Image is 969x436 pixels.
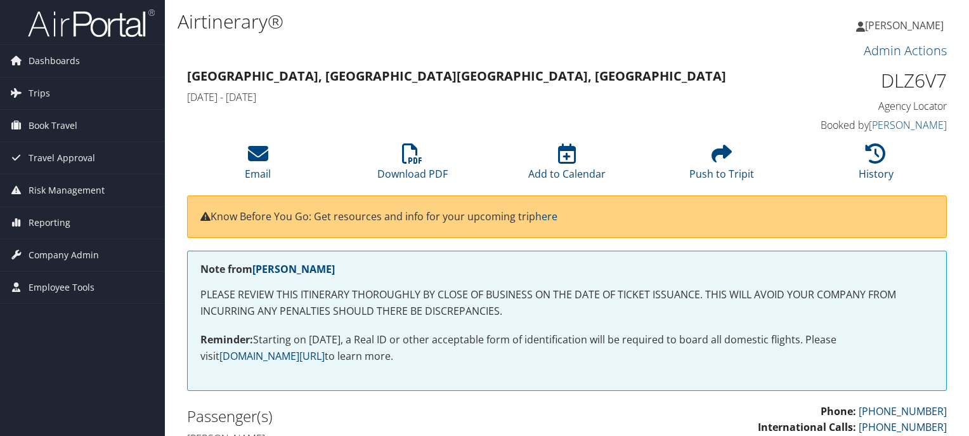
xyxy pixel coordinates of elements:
[771,67,947,94] h1: DLZ6V7
[29,110,77,142] span: Book Travel
[28,8,155,38] img: airportal-logo.png
[252,262,335,276] a: [PERSON_NAME]
[689,150,754,181] a: Push to Tripit
[859,404,947,418] a: [PHONE_NUMBER]
[856,6,956,44] a: [PERSON_NAME]
[859,150,894,181] a: History
[528,150,606,181] a: Add to Calendar
[377,150,448,181] a: Download PDF
[200,333,253,347] strong: Reminder:
[821,404,856,418] strong: Phone:
[29,207,70,239] span: Reporting
[29,45,80,77] span: Dashboards
[771,99,947,113] h4: Agency Locator
[859,420,947,434] a: [PHONE_NUMBER]
[864,42,947,59] a: Admin Actions
[29,77,50,109] span: Trips
[187,406,557,427] h2: Passenger(s)
[200,287,933,319] p: PLEASE REVIEW THIS ITINERARY THOROUGHLY BY CLOSE OF BUSINESS ON THE DATE OF TICKET ISSUANCE. THIS...
[187,90,752,104] h4: [DATE] - [DATE]
[187,67,726,84] strong: [GEOGRAPHIC_DATA], [GEOGRAPHIC_DATA] [GEOGRAPHIC_DATA], [GEOGRAPHIC_DATA]
[200,332,933,364] p: Starting on [DATE], a Real ID or other acceptable form of identification will be required to boar...
[758,420,856,434] strong: International Calls:
[869,118,947,132] a: [PERSON_NAME]
[535,209,557,223] a: here
[771,118,947,132] h4: Booked by
[200,262,335,276] strong: Note from
[200,209,933,225] p: Know Before You Go: Get resources and info for your upcoming trip
[29,142,95,174] span: Travel Approval
[865,18,944,32] span: [PERSON_NAME]
[245,150,271,181] a: Email
[178,8,697,35] h1: Airtinerary®
[29,239,99,271] span: Company Admin
[219,349,325,363] a: [DOMAIN_NAME][URL]
[29,272,94,303] span: Employee Tools
[29,175,105,206] span: Risk Management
